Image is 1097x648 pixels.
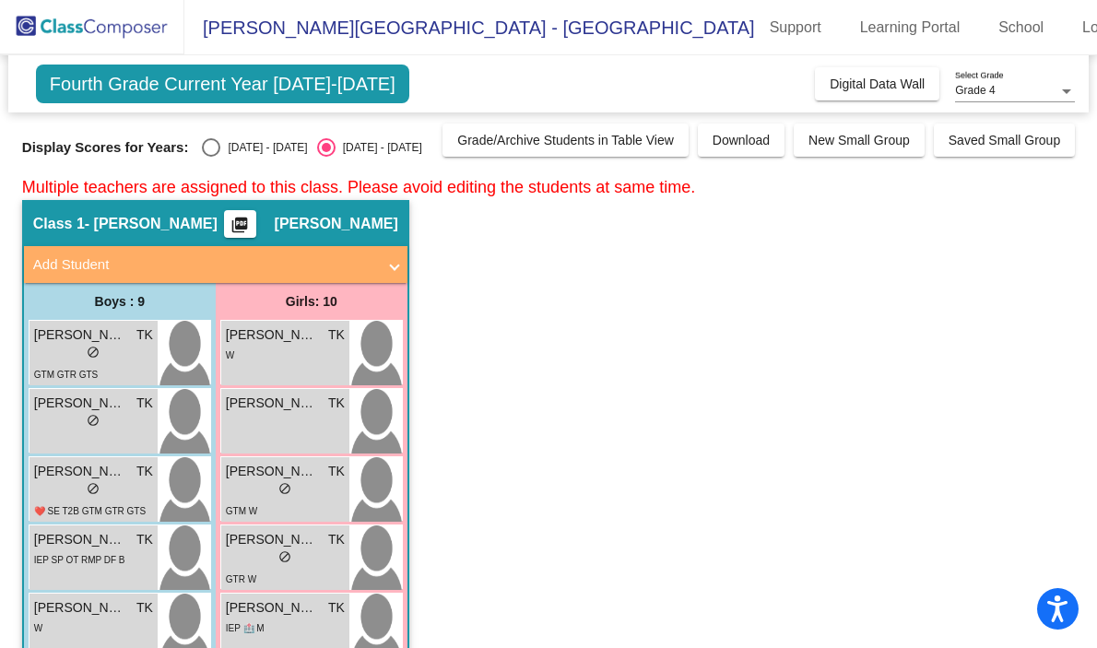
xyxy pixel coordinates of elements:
[226,530,318,549] span: [PERSON_NAME]
[949,133,1060,147] span: Saved Small Group
[34,462,126,481] span: [PERSON_NAME]
[34,325,126,345] span: [PERSON_NAME] [PERSON_NAME]
[226,394,318,413] span: [PERSON_NAME]
[328,394,345,413] span: TK
[278,550,291,563] span: do_not_disturb_alt
[136,530,153,549] span: TK
[226,462,318,481] span: [PERSON_NAME]
[34,394,126,413] span: [PERSON_NAME]
[830,77,925,91] span: Digital Data Wall
[713,133,770,147] span: Download
[34,598,126,618] span: [PERSON_NAME]
[442,124,689,157] button: Grade/Archive Students in Table View
[226,350,234,360] span: W
[278,482,291,495] span: do_not_disturb_alt
[24,283,216,320] div: Boys : 9
[226,574,256,584] span: GTR W
[229,216,251,242] mat-icon: picture_as_pdf
[955,84,995,97] span: Grade 4
[34,623,42,633] span: W
[328,530,345,549] span: TK
[336,139,422,156] div: [DATE] - [DATE]
[34,370,98,380] span: GTM GTR GTS
[216,283,407,320] div: Girls: 10
[136,462,153,481] span: TK
[87,346,100,359] span: do_not_disturb_alt
[457,133,674,147] span: Grade/Archive Students in Table View
[808,133,910,147] span: New Small Group
[24,246,407,283] mat-expansion-panel-header: Add Student
[815,67,939,100] button: Digital Data Wall
[34,530,126,549] span: [PERSON_NAME]
[934,124,1075,157] button: Saved Small Group
[34,555,125,565] span: IEP SP OT RMP DF B
[845,13,975,42] a: Learning Portal
[220,139,307,156] div: [DATE] - [DATE]
[275,215,398,233] span: [PERSON_NAME]
[87,482,100,495] span: do_not_disturb_alt
[328,598,345,618] span: TK
[22,139,189,156] span: Display Scores for Years:
[34,506,146,536] span: ❤️ SE T2B GTM GTR GTS W
[184,13,755,42] span: [PERSON_NAME][GEOGRAPHIC_DATA] - [GEOGRAPHIC_DATA]
[33,215,85,233] span: Class 1
[226,598,318,618] span: [PERSON_NAME]
[328,325,345,345] span: TK
[698,124,784,157] button: Download
[226,325,318,345] span: [PERSON_NAME]
[224,210,256,238] button: Print Students Details
[22,178,695,196] span: Multiple teachers are assigned to this class. Please avoid editing the students at same time.
[136,598,153,618] span: TK
[136,325,153,345] span: TK
[226,623,265,633] span: IEP 🏥 M
[33,254,376,276] mat-panel-title: Add Student
[87,414,100,427] span: do_not_disturb_alt
[136,394,153,413] span: TK
[755,13,836,42] a: Support
[984,13,1058,42] a: School
[85,215,218,233] span: - [PERSON_NAME]
[36,65,409,103] span: Fourth Grade Current Year [DATE]-[DATE]
[202,138,421,157] mat-radio-group: Select an option
[328,462,345,481] span: TK
[794,124,925,157] button: New Small Group
[226,506,257,516] span: GTM W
